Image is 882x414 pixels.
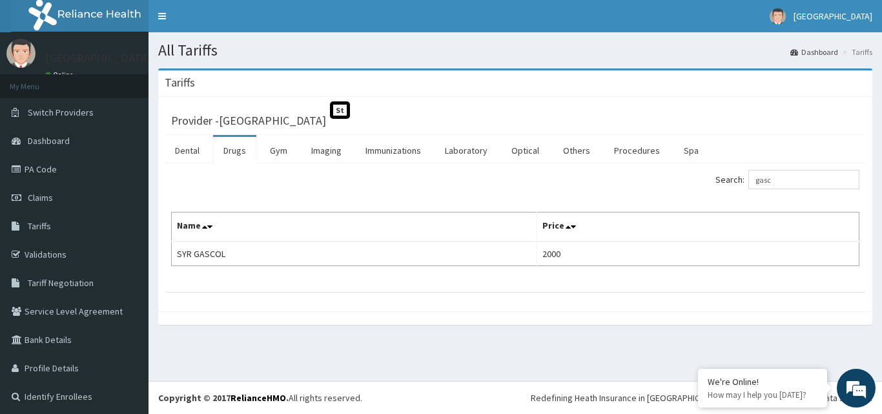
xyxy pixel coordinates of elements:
[28,135,70,147] span: Dashboard
[790,47,838,57] a: Dashboard
[158,42,872,59] h1: All Tariffs
[537,212,859,242] th: Price
[24,65,52,97] img: d_794563401_company_1708531726252_794563401
[330,101,350,119] span: St
[165,137,210,164] a: Dental
[260,137,298,164] a: Gym
[172,242,537,266] td: SYR GASCOL
[171,115,326,127] h3: Provider - [GEOGRAPHIC_DATA]
[531,391,872,404] div: Redefining Heath Insurance in [GEOGRAPHIC_DATA] using Telemedicine and Data Science!
[6,276,246,322] textarea: Type your message and hit 'Enter'
[604,137,670,164] a: Procedures
[212,6,243,37] div: Minimize live chat window
[435,137,498,164] a: Laboratory
[673,137,709,164] a: Spa
[501,137,549,164] a: Optical
[172,212,537,242] th: Name
[6,39,36,68] img: User Image
[301,137,352,164] a: Imaging
[165,77,195,88] h3: Tariffs
[45,52,152,64] p: [GEOGRAPHIC_DATA]
[28,107,94,118] span: Switch Providers
[28,220,51,232] span: Tariffs
[708,389,817,400] p: How may I help you today?
[748,170,859,189] input: Search:
[715,170,859,189] label: Search:
[537,242,859,266] td: 2000
[45,70,76,79] a: Online
[553,137,600,164] a: Others
[149,381,882,414] footer: All rights reserved.
[708,376,817,388] div: We're Online!
[213,137,256,164] a: Drugs
[839,47,872,57] li: Tariffs
[355,137,431,164] a: Immunizations
[28,277,94,289] span: Tariff Negotiation
[28,192,53,203] span: Claims
[67,72,217,89] div: Chat with us now
[794,10,872,22] span: [GEOGRAPHIC_DATA]
[158,392,289,404] strong: Copyright © 2017 .
[75,125,178,255] span: We're online!
[770,8,786,25] img: User Image
[231,392,286,404] a: RelianceHMO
